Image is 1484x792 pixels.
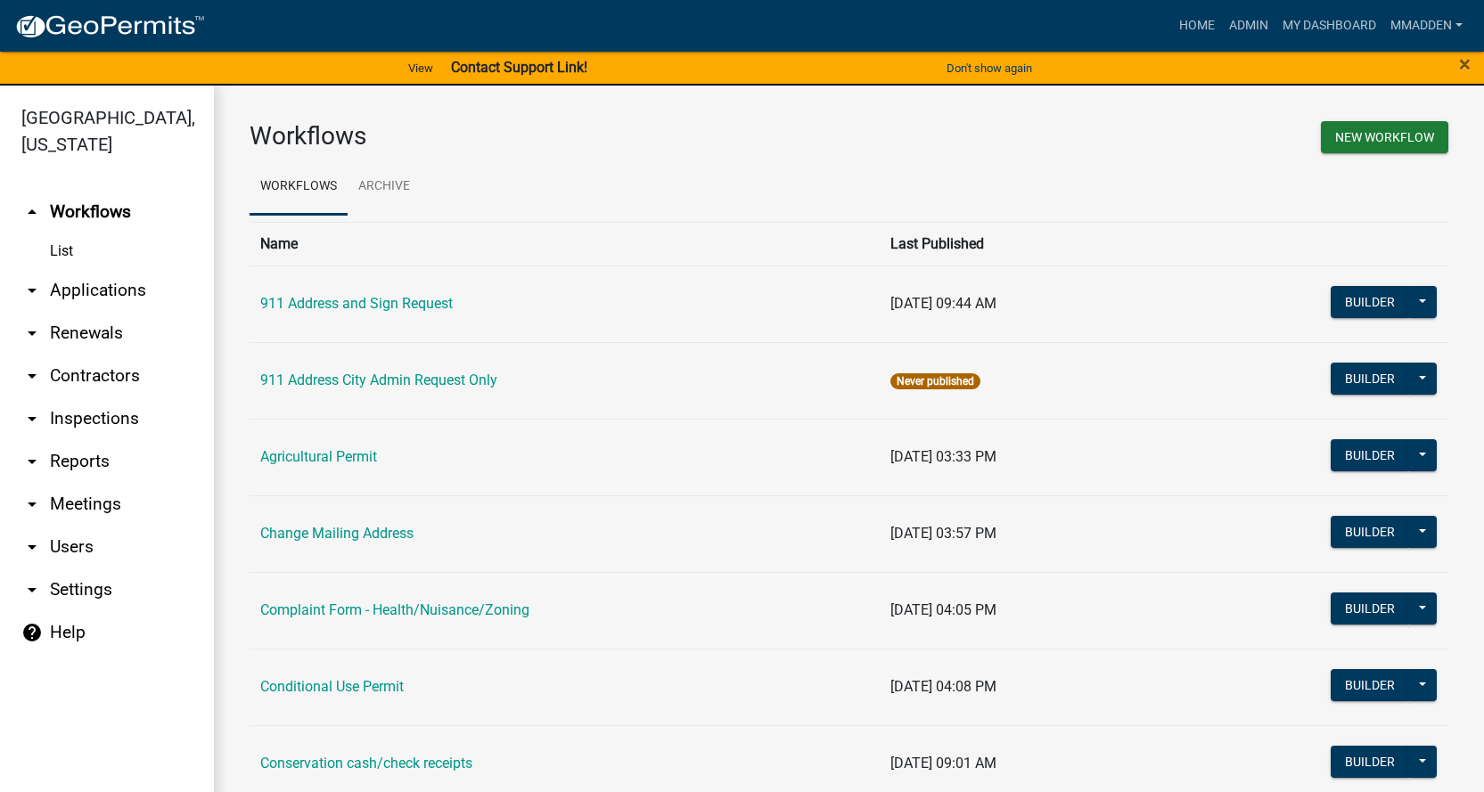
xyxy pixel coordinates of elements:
[21,408,43,429] i: arrow_drop_down
[401,53,440,83] a: View
[1222,9,1275,43] a: Admin
[21,494,43,515] i: arrow_drop_down
[250,222,880,265] th: Name
[21,536,43,558] i: arrow_drop_down
[880,222,1228,265] th: Last Published
[1331,669,1409,701] button: Builder
[890,678,996,695] span: [DATE] 04:08 PM
[939,53,1039,83] button: Don't show again
[348,159,421,216] a: Archive
[21,451,43,472] i: arrow_drop_down
[1331,363,1409,395] button: Builder
[260,372,497,388] a: 911 Address City Admin Request Only
[21,365,43,387] i: arrow_drop_down
[1331,439,1409,471] button: Builder
[21,579,43,600] i: arrow_drop_down
[1459,53,1471,75] button: Close
[1383,9,1470,43] a: mmadden
[1331,592,1409,625] button: Builder
[1275,9,1383,43] a: My Dashboard
[21,201,43,223] i: arrow_drop_up
[890,601,996,618] span: [DATE] 04:05 PM
[260,525,414,542] a: Change Mailing Address
[890,525,996,542] span: [DATE] 03:57 PM
[250,121,836,151] h3: Workflows
[260,448,377,465] a: Agricultural Permit
[890,448,996,465] span: [DATE] 03:33 PM
[260,601,529,618] a: Complaint Form - Health/Nuisance/Zoning
[890,755,996,772] span: [DATE] 09:01 AM
[1331,516,1409,548] button: Builder
[21,280,43,301] i: arrow_drop_down
[1321,121,1448,153] button: New Workflow
[21,622,43,643] i: help
[1331,286,1409,318] button: Builder
[1172,9,1222,43] a: Home
[1331,746,1409,778] button: Builder
[890,295,996,312] span: [DATE] 09:44 AM
[250,159,348,216] a: Workflows
[890,373,980,389] span: Never published
[260,678,404,695] a: Conditional Use Permit
[451,59,587,76] strong: Contact Support Link!
[1459,52,1471,77] span: ×
[260,295,453,312] a: 911 Address and Sign Request
[21,323,43,344] i: arrow_drop_down
[260,755,472,772] a: Conservation cash/check receipts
